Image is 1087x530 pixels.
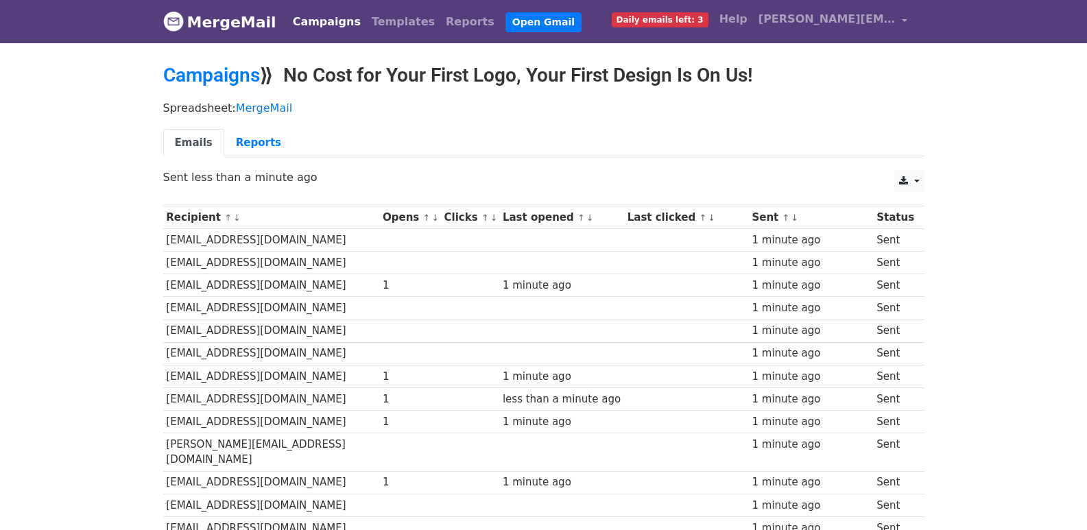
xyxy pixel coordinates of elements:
a: Help [714,5,753,33]
div: 1 minute ago [752,323,870,339]
a: ↓ [586,213,594,223]
td: [EMAIL_ADDRESS][DOMAIN_NAME] [163,229,380,252]
td: Sent [873,252,917,274]
div: 1 minute ago [752,414,870,430]
div: 1 minute ago [752,346,870,361]
div: 1 minute ago [752,437,870,453]
span: [PERSON_NAME][EMAIL_ADDRESS][DOMAIN_NAME] [758,11,896,27]
a: [PERSON_NAME][EMAIL_ADDRESS][DOMAIN_NAME] [753,5,913,38]
td: [EMAIL_ADDRESS][DOMAIN_NAME] [163,252,380,274]
div: 1 minute ago [752,498,870,514]
th: Last opened [499,206,624,229]
a: Reports [224,129,293,157]
a: MergeMail [163,8,276,36]
td: [EMAIL_ADDRESS][DOMAIN_NAME] [163,297,380,320]
td: Sent [873,320,917,342]
span: Daily emails left: 3 [612,12,708,27]
a: Campaigns [163,64,260,86]
div: 1 minute ago [752,232,870,248]
div: 1 [383,278,438,293]
div: 1 [383,392,438,407]
td: Sent [873,410,917,433]
div: 1 minute ago [752,474,870,490]
a: ↓ [490,213,498,223]
td: Sent [873,471,917,494]
a: ↑ [481,213,489,223]
div: 1 minute ago [752,255,870,271]
h2: ⟫ No Cost for Your First Logo, Your First Design Is On Us! [163,64,924,87]
a: Open Gmail [505,12,582,32]
a: ↓ [791,213,798,223]
div: 1 minute ago [503,414,621,430]
th: Opens [379,206,441,229]
a: MergeMail [236,101,292,115]
td: Sent [873,342,917,365]
td: [PERSON_NAME][EMAIL_ADDRESS][DOMAIN_NAME] [163,433,380,472]
td: Sent [873,365,917,387]
td: [EMAIL_ADDRESS][DOMAIN_NAME] [163,410,380,433]
td: [EMAIL_ADDRESS][DOMAIN_NAME] [163,471,380,494]
div: 1 minute ago [752,369,870,385]
div: 1 [383,474,438,490]
td: Sent [873,297,917,320]
img: MergeMail logo [163,11,184,32]
td: [EMAIL_ADDRESS][DOMAIN_NAME] [163,387,380,410]
td: [EMAIL_ADDRESS][DOMAIN_NAME] [163,320,380,342]
th: Last clicked [624,206,749,229]
div: 1 minute ago [503,369,621,385]
a: Reports [440,8,500,36]
td: Sent [873,387,917,410]
th: Status [873,206,917,229]
td: [EMAIL_ADDRESS][DOMAIN_NAME] [163,274,380,297]
a: ↓ [233,213,241,223]
th: Clicks [441,206,499,229]
th: Sent [749,206,874,229]
td: Sent [873,229,917,252]
div: 1 minute ago [752,300,870,316]
a: Emails [163,129,224,157]
div: 1 minute ago [503,474,621,490]
td: Sent [873,494,917,516]
td: Sent [873,274,917,297]
a: Daily emails left: 3 [606,5,714,33]
td: [EMAIL_ADDRESS][DOMAIN_NAME] [163,494,380,516]
div: less than a minute ago [503,392,621,407]
a: Templates [366,8,440,36]
a: ↑ [783,213,790,223]
td: [EMAIL_ADDRESS][DOMAIN_NAME] [163,342,380,365]
a: Campaigns [287,8,366,36]
div: 1 [383,369,438,385]
a: ↑ [577,213,585,223]
a: ↓ [431,213,439,223]
div: 1 minute ago [503,278,621,293]
td: [EMAIL_ADDRESS][DOMAIN_NAME] [163,365,380,387]
a: ↑ [224,213,232,223]
th: Recipient [163,206,380,229]
p: Spreadsheet: [163,101,924,115]
div: 1 [383,414,438,430]
a: ↓ [708,213,715,223]
p: Sent less than a minute ago [163,170,924,184]
a: ↑ [700,213,707,223]
div: 1 minute ago [752,278,870,293]
td: Sent [873,433,917,472]
a: ↑ [423,213,431,223]
div: 1 minute ago [752,392,870,407]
